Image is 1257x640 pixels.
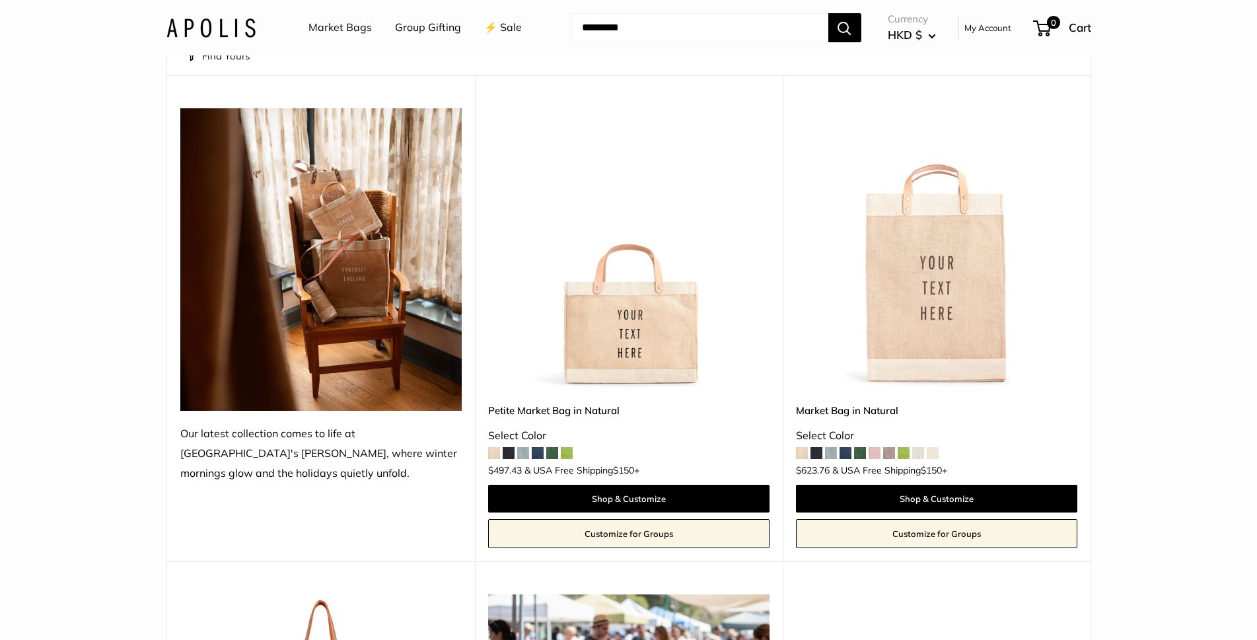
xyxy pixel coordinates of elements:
a: Customize for Groups [796,519,1077,548]
div: Select Color [796,426,1077,446]
button: Search [828,13,861,42]
div: Our latest collection comes to life at [GEOGRAPHIC_DATA]'s [PERSON_NAME], where winter mornings g... [180,424,462,483]
img: Apolis [166,18,256,37]
img: Our latest collection comes to life at UK's Estelle Manor, where winter mornings glow and the hol... [180,108,462,411]
span: & USA Free Shipping + [524,466,639,475]
a: Shop & Customize [488,485,770,513]
span: 0 [1046,16,1059,29]
span: $623.76 [796,466,830,475]
a: 0 Cart [1034,17,1091,38]
div: Select Color [488,426,770,446]
span: $150 [613,464,634,476]
a: Market Bag in Natural [796,403,1077,418]
a: Shop & Customize [796,485,1077,513]
span: Currency [888,10,936,28]
span: $497.43 [488,466,522,475]
a: Market Bag in NaturalMarket Bag in Natural [796,108,1077,390]
a: Petite Market Bag in NaturalPetite Market Bag in Natural [488,108,770,390]
a: My Account [964,20,1011,36]
a: Market Bags [308,18,372,38]
img: Petite Market Bag in Natural [488,108,770,390]
button: HKD $ [888,24,936,46]
span: $150 [921,464,942,476]
button: Find Yours [187,47,250,65]
a: Customize for Groups [488,519,770,548]
a: ⚡️ Sale [484,18,522,38]
span: & USA Free Shipping + [832,466,947,475]
a: Petite Market Bag in Natural [488,403,770,418]
a: Group Gifting [395,18,461,38]
img: Market Bag in Natural [796,108,1077,390]
input: Search... [571,13,828,42]
span: Cart [1069,20,1091,34]
span: HKD $ [888,28,922,42]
